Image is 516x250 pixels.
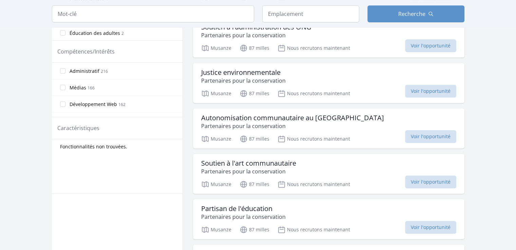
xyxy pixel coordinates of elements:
input: Médias 166 [60,85,65,90]
font: 87 milles [249,45,269,51]
font: Voir l'opportunité [411,133,451,140]
font: Nous recrutons maintenant [287,136,350,142]
a: Autonomisation communautaire au [GEOGRAPHIC_DATA] Partenaires pour la conservation Musanze 87 mil... [193,108,464,148]
input: Éducation des adultes 2 [60,30,65,36]
font: Musanze [211,136,231,142]
font: Partenaires pour la conservation [201,168,286,175]
input: Emplacement [262,5,359,22]
font: Nous recrutons maintenant [287,181,350,187]
font: 216 [101,68,108,74]
a: Partisan de l'éducation Partenaires pour la conservation Musanze 87 milles Nous recrutons mainten... [193,199,464,239]
font: Voir l'opportunité [411,42,451,49]
font: Justice environnementale [201,68,281,77]
font: Soutien à l'art communautaire [201,159,296,168]
font: Musanze [211,181,231,187]
font: 166 [88,85,95,91]
font: Autonomisation communautaire au [GEOGRAPHIC_DATA] [201,113,384,122]
font: 87 milles [249,90,269,97]
a: Justice environnementale Partenaires pour la conservation Musanze 87 milles Nous recrutons mainte... [193,63,464,103]
font: Partenaires pour la conservation [201,213,286,221]
font: 2 [121,30,124,36]
font: Nous recrutons maintenant [287,45,350,51]
font: Musanze [211,45,231,51]
font: Médias [70,84,86,91]
font: Caractéristiques [57,124,99,132]
font: 162 [118,102,126,107]
font: Musanze [211,226,231,233]
font: Recherche [398,10,425,18]
font: Compétences/Intérêts [57,48,115,55]
input: Mot-clé [52,5,254,22]
font: Nous recrutons maintenant [287,226,350,233]
font: Partenaires pour la conservation [201,77,286,84]
font: Nous recrutons maintenant [287,90,350,97]
font: 87 milles [249,181,269,187]
font: Fonctionnalités non trouvées. [60,143,127,150]
font: Voir l'opportunité [411,179,451,185]
button: Recherche [367,5,464,22]
font: Musanze [211,90,231,97]
font: Partenaires pour la conservation [201,122,286,130]
a: Soutien à l'administration des ONG Partenaires pour la conservation Musanze 87 milles Nous recrut... [193,18,464,58]
font: Éducation des adultes [70,30,120,36]
input: Développement Web 162 [60,101,65,107]
font: Voir l'opportunité [411,88,451,94]
font: Voir l'opportunité [411,224,451,230]
font: 87 milles [249,226,269,233]
font: Partenaires pour la conservation [201,32,286,39]
a: Soutien à l'art communautaire Partenaires pour la conservation Musanze 87 milles Nous recrutons m... [193,154,464,194]
font: 87 milles [249,136,269,142]
input: Administratif 216 [60,68,65,74]
font: Développement Web [70,101,117,107]
font: Administratif [70,68,99,74]
font: Partisan de l'éducation [201,204,272,213]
